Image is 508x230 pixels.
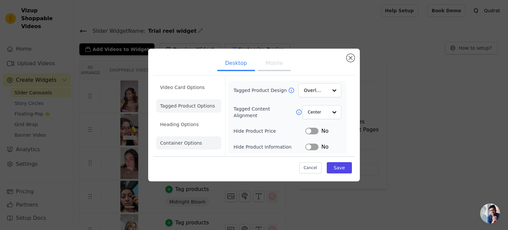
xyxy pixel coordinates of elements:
button: Mobile [258,57,291,71]
li: Tagged Product Options [156,99,221,113]
li: Container Options [156,136,221,150]
button: Desktop [217,57,255,71]
button: Save [327,162,352,173]
li: Heading Options [156,118,221,131]
span: No [321,127,328,135]
a: Open chat [480,204,500,223]
label: Hide Product Price [233,128,305,134]
label: Tagged Product Design [233,87,288,94]
span: No [321,143,328,151]
button: Close modal [347,54,355,62]
label: Tagged Content Alignment [233,106,295,119]
li: Video Card Options [156,81,221,94]
button: Cancel [299,162,321,173]
label: Hide Product Information [233,144,305,150]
